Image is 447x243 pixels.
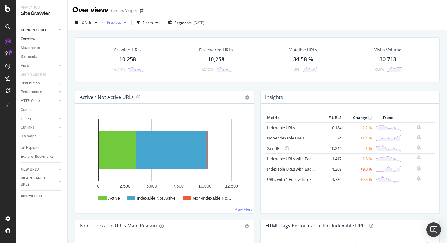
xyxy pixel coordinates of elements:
[108,196,120,201] text: Active
[80,223,157,229] div: Non-Indexable URLs Main Reason
[417,166,421,171] div: bell-plus
[193,20,204,25] div: [DATE]
[21,89,57,95] a: Performance
[267,166,333,172] a: Indexable URLs with Bad Description
[319,143,343,153] td: 10,244
[100,19,105,25] span: vs
[417,155,421,160] div: bell-plus
[319,113,343,122] th: # URLS
[373,113,403,122] th: Trend
[21,145,63,151] a: Url Explorer
[21,5,62,10] div: Analytics
[105,20,122,25] span: Previous
[374,47,401,53] div: Visits Volume
[343,113,373,122] th: Change
[72,5,109,15] div: Overview
[267,177,312,182] a: URLs with 1 Follow Inlink
[21,145,40,151] div: Url Explorer
[343,133,373,143] td: +1.4 %
[265,93,283,101] h4: Insights
[199,47,233,53] div: Discovered URLs
[173,184,184,188] text: 7,500
[343,143,373,153] td: -2.1 %
[21,71,46,78] div: Search Engines
[202,67,213,72] div: -2.15%
[343,174,373,185] td: +0.3 %
[267,135,304,141] a: Non-Indexable URLs
[72,18,100,27] button: [DATE]
[21,36,63,42] a: Overview
[379,55,396,63] div: 30,713
[343,153,373,164] td: -2.8 %
[375,67,384,72] div: -0.6%
[21,133,57,139] a: Sitemaps
[343,164,373,174] td: +9.8 %
[21,89,42,95] div: Performance
[21,71,52,78] a: Search Engines
[208,55,224,63] div: 10,258
[21,107,34,113] div: Content
[21,124,34,131] div: Outlinks
[319,164,343,174] td: 1,209
[21,27,47,33] div: CURRENT URLS
[21,166,57,173] a: NEW URLS
[319,122,343,133] td: 10,184
[21,193,42,199] div: Analysis Info
[21,62,57,69] a: Visits
[21,175,51,188] div: DISAPPEARED URLS
[21,98,57,104] a: HTTP Codes
[120,184,130,188] text: 2,500
[114,47,142,53] div: Crawled URLs
[97,184,100,188] text: 0
[21,80,40,86] div: Distribution
[319,133,343,143] td: 74
[198,184,211,188] text: 10,000
[143,20,153,25] div: Filters
[21,193,63,199] a: Analysis Info
[265,223,367,229] div: HTML Tags Performance for Indexable URLs
[113,67,125,72] div: -2.14%
[290,67,299,72] div: +1.04
[267,146,283,151] a: 2xx URLs
[417,125,421,129] div: bell-plus
[21,115,57,122] a: Inlinks
[319,174,343,185] td: 1,730
[267,125,295,130] a: Indexable URLs
[165,18,207,27] button: Segments[DATE]
[21,98,41,104] div: HTTP Codes
[343,122,373,133] td: -2.2 %
[111,8,137,14] div: Costes Viager
[319,153,343,164] td: 1,417
[105,18,129,27] button: Previous
[245,224,249,228] div: gear
[417,135,421,139] div: bell-plus
[21,27,57,33] a: CURRENT URLS
[21,115,31,122] div: Inlinks
[80,93,134,101] h4: Active / Not Active URLs
[21,10,62,17] div: SiteCrawler
[21,62,30,69] div: Visits
[21,36,35,42] div: Overview
[417,145,421,150] div: bell-plus
[225,184,238,188] text: 12,500
[175,20,192,25] span: Segments
[21,54,37,60] div: Segments
[21,166,39,173] div: NEW URLS
[80,113,247,208] svg: A chart.
[289,47,317,53] div: % Active URLs
[267,156,318,161] a: Indexable URLs with Bad H1
[81,20,92,25] span: 2025 Sep. 24th
[21,153,63,160] a: Explorer Bookmarks
[119,55,136,63] div: 10,258
[21,175,57,188] a: DISAPPEARED URLS
[21,80,57,86] a: Distribution
[21,45,40,51] div: Movements
[21,133,36,139] div: Sitemaps
[265,113,319,122] th: Metric
[245,95,249,100] i: Options
[193,196,231,201] text: Non-Indexable No…
[137,196,176,201] text: Indexable Not Active
[140,9,143,13] div: arrow-right-arrow-left
[146,184,157,188] text: 5,000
